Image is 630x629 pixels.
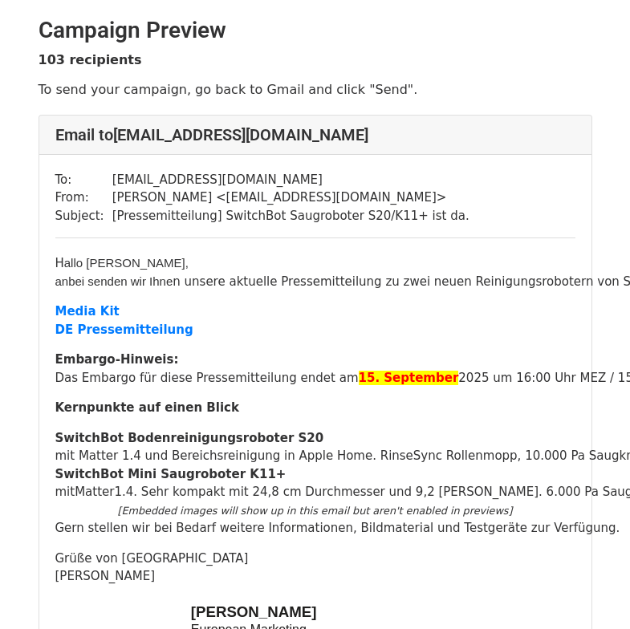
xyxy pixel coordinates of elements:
[191,603,317,620] b: [PERSON_NAME]
[359,371,459,385] font: 15. September
[64,256,189,270] font: allo [PERSON_NAME],
[55,207,112,225] td: Subject:
[55,431,324,445] span: SwitchBot Bodenreinigungsroboter S20
[55,171,112,189] td: To:
[55,551,249,566] span: Grüße von [GEOGRAPHIC_DATA]
[55,467,287,481] span: SwitchBot Mini Saugroboter K11+
[55,189,112,207] td: From:
[112,189,469,207] td: [PERSON_NAME] < [EMAIL_ADDRESS][DOMAIN_NAME] >
[39,17,592,44] h2: Campaign Preview
[39,81,592,98] p: To send your campaign, go back to Gmail and click "Send".
[55,485,75,499] span: mit
[55,400,239,415] span: Kernpunkte auf einen Blick
[55,352,179,367] span: Embargo-Hinweis:
[55,521,620,535] span: Gern stellen wir bei Bedarf weitere Informationen, Bildmaterial und Testgeräte zur Verfügung.
[39,52,142,67] strong: 103 recipients
[55,256,189,270] span: H
[55,569,156,583] span: [PERSON_NAME]
[75,485,114,499] span: Matter
[55,304,120,319] a: Media Kit
[55,501,575,520] div: ​​
[55,323,193,337] a: DE Pressemitteilung
[112,171,469,189] td: [EMAIL_ADDRESS][DOMAIN_NAME]
[118,505,513,517] em: [Embedded images will show up in this email but aren't enabled in previews]
[55,125,575,144] h4: Email to [EMAIL_ADDRESS][DOMAIN_NAME]
[112,207,469,225] td: [Pressemitteilung] SwitchBot Saugroboter S20/K11+ ist da.
[55,274,173,288] font: anbei senden wir Ihne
